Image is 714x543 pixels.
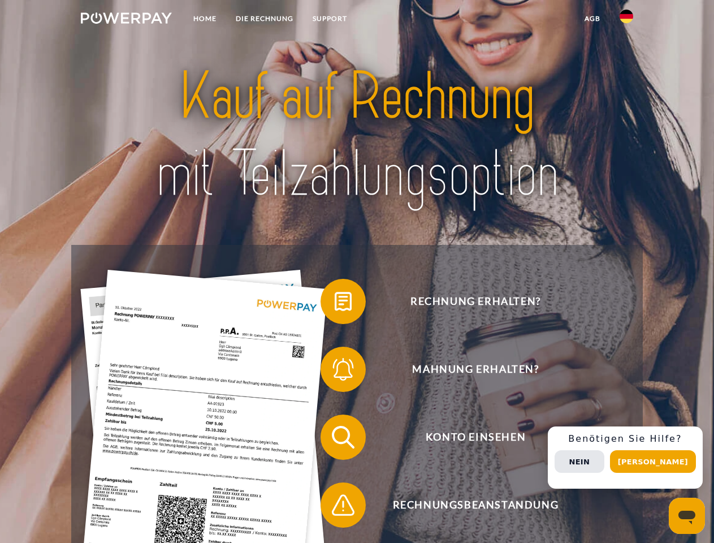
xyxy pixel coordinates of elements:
img: title-powerpay_de.svg [108,54,606,217]
div: Schnellhilfe [548,426,703,489]
button: Konto einsehen [321,415,615,460]
a: SUPPORT [303,8,357,29]
a: DIE RECHNUNG [226,8,303,29]
button: Rechnung erhalten? [321,279,615,324]
img: de [620,10,633,23]
span: Rechnungsbeanstandung [337,482,614,528]
button: Nein [555,450,604,473]
a: Home [184,8,226,29]
img: qb_bell.svg [329,355,357,383]
img: qb_warning.svg [329,491,357,519]
img: qb_bill.svg [329,287,357,316]
button: Rechnungsbeanstandung [321,482,615,528]
img: logo-powerpay-white.svg [81,12,172,24]
a: agb [575,8,610,29]
span: Mahnung erhalten? [337,347,614,392]
img: qb_search.svg [329,423,357,451]
button: Mahnung erhalten? [321,347,615,392]
span: Rechnung erhalten? [337,279,614,324]
iframe: Schaltfläche zum Öffnen des Messaging-Fensters [669,498,705,534]
h3: Benötigen Sie Hilfe? [555,433,696,445]
button: [PERSON_NAME] [610,450,696,473]
span: Konto einsehen [337,415,614,460]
